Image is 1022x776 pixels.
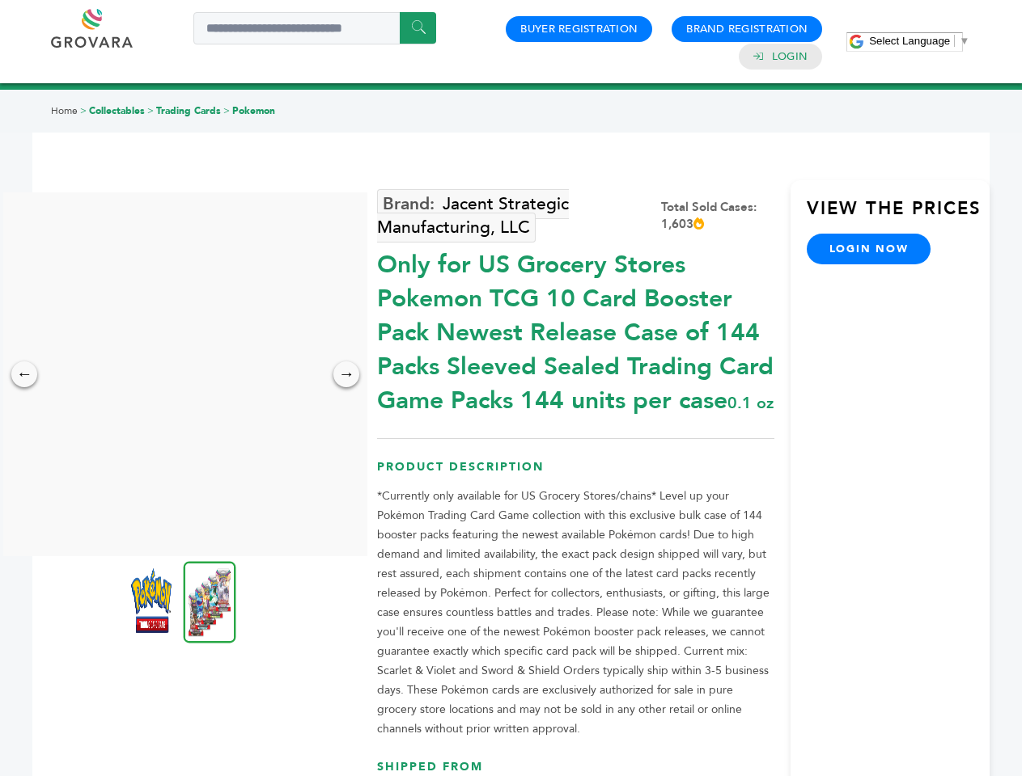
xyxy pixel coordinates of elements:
input: Search a product or brand... [193,12,436,44]
img: *Only for US Grocery Stores* Pokemon TCG 10 Card Booster Pack – Newest Release (Case of 144 Packs... [184,561,236,643]
a: Pokemon [232,104,275,117]
p: *Currently only available for US Grocery Stores/chains* Level up your Pokémon Trading Card Game c... [377,487,774,739]
a: login now [807,234,931,264]
span: > [80,104,87,117]
div: ← [11,361,37,387]
span: > [147,104,154,117]
span: > [223,104,230,117]
a: Brand Registration [686,22,808,36]
a: Login [772,49,808,64]
h3: Product Description [377,459,774,487]
span: ▼ [959,35,969,47]
a: Buyer Registration [520,22,638,36]
div: Total Sold Cases: 1,603 [661,199,774,233]
span: Select Language [869,35,950,47]
a: Select Language​ [869,35,969,47]
div: Only for US Grocery Stores Pokemon TCG 10 Card Booster Pack Newest Release Case of 144 Packs Slee... [377,240,774,418]
div: → [333,361,359,387]
a: Trading Cards [156,104,221,117]
img: *Only for US Grocery Stores* Pokemon TCG 10 Card Booster Pack – Newest Release (Case of 144 Packs... [131,568,172,633]
h3: View the Prices [807,196,990,234]
span: 0.1 oz [727,392,774,414]
a: Home [51,104,78,117]
a: Jacent Strategic Manufacturing, LLC [377,189,569,242]
a: Collectables [89,104,145,117]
